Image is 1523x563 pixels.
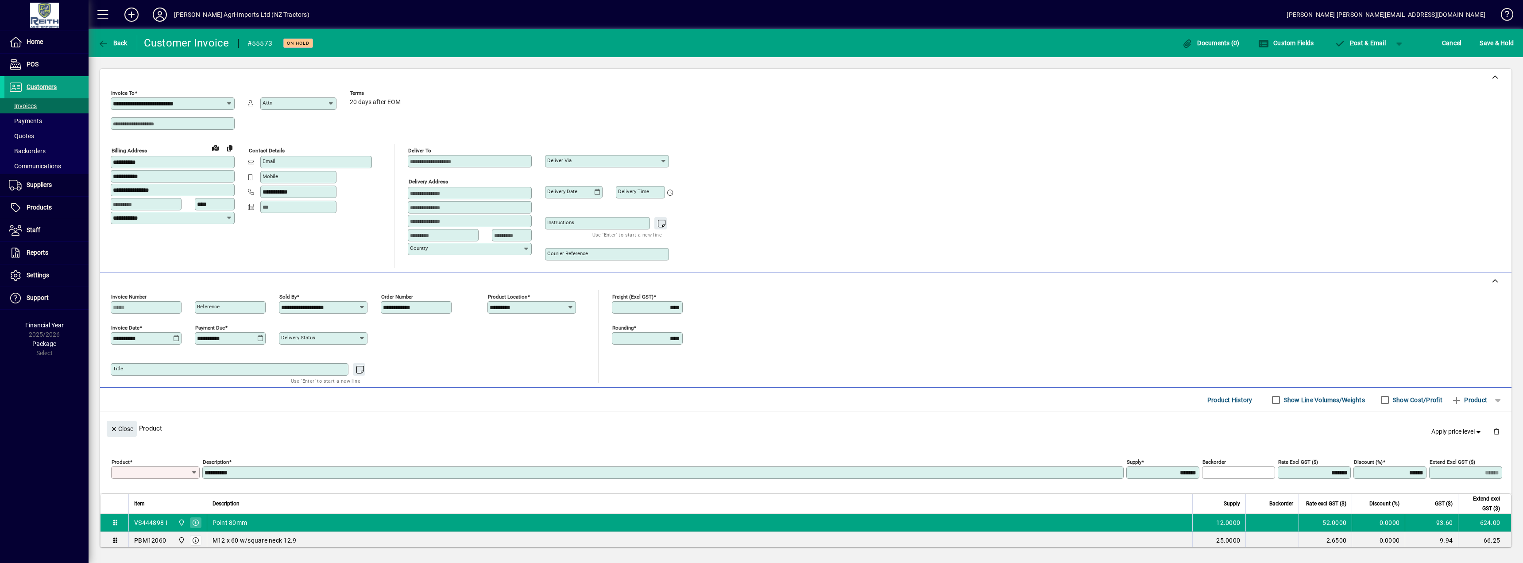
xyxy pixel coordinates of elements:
mat-hint: Use 'Enter' to start a new line [592,229,662,240]
button: Product History [1204,392,1256,408]
span: Backorder [1269,499,1293,509]
span: Invoices [9,102,37,109]
span: On hold [287,40,309,46]
mat-label: Extend excl GST ($) [1430,459,1475,465]
span: Products [27,204,52,211]
div: 2.6500 [1304,536,1346,545]
a: Quotes [4,128,89,144]
mat-hint: Use 'Enter' to start a new line [291,376,360,386]
a: Products [4,197,89,219]
mat-label: Order number [381,294,413,300]
span: Extend excl GST ($) [1464,494,1500,513]
mat-label: Delivery time [618,188,649,194]
mat-label: Product location [488,294,527,300]
td: 66.25 [1458,532,1511,549]
div: PBM12060 [134,536,166,545]
mat-label: Delivery date [547,188,577,194]
label: Show Line Volumes/Weights [1282,396,1365,404]
button: Documents (0) [1180,35,1242,51]
mat-label: Invoice number [111,294,147,300]
td: 93.60 [1405,514,1458,532]
span: Custom Fields [1258,39,1314,47]
span: GST ($) [1435,499,1453,509]
mat-label: Rounding [612,325,634,331]
mat-label: Sold by [279,294,297,300]
a: Reports [4,242,89,264]
span: Communications [9,163,61,170]
app-page-header-button: Close [104,424,139,432]
span: Package [32,340,56,347]
mat-label: Instructions [547,219,574,225]
mat-label: Email [263,158,275,164]
a: Backorders [4,144,89,159]
button: Add [117,7,146,23]
span: Backorders [9,148,46,155]
button: Post & Email [1330,35,1390,51]
mat-label: Payment due [195,325,225,331]
span: Payments [9,117,42,124]
a: Invoices [4,98,89,113]
span: Back [98,39,128,47]
span: Description [213,499,240,509]
span: ave & Hold [1480,36,1514,50]
td: 624.00 [1458,514,1511,532]
span: Discount (%) [1369,499,1399,509]
span: Customers [27,83,57,90]
button: Copy to Delivery address [223,141,237,155]
button: Cancel [1440,35,1464,51]
span: Quotes [9,132,34,140]
a: Communications [4,159,89,174]
span: Cancel [1442,36,1461,50]
span: P [1350,39,1354,47]
button: Back [96,35,130,51]
mat-label: Invoice date [111,325,139,331]
span: Documents (0) [1182,39,1240,47]
span: 25.0000 [1216,536,1240,545]
span: Product [1451,393,1487,407]
td: 0.0000 [1352,514,1405,532]
button: Close [107,421,137,437]
button: Profile [146,7,174,23]
button: Custom Fields [1256,35,1316,51]
a: Home [4,31,89,53]
mat-label: Backorder [1202,459,1226,465]
span: Apply price level [1431,427,1483,436]
span: S [1480,39,1483,47]
span: Staff [27,226,40,233]
mat-label: Country [410,245,428,251]
a: View on map [209,140,223,155]
button: Apply price level [1428,424,1486,440]
mat-label: Deliver To [408,148,431,154]
button: Product [1447,392,1492,408]
span: Suppliers [27,181,52,188]
span: Point 80mm [213,518,247,527]
span: Financial Year [25,322,64,329]
mat-label: Invoice To [111,90,135,96]
span: 20 days after EOM [350,99,401,106]
label: Show Cost/Profit [1391,396,1442,404]
mat-label: Courier Reference [547,250,588,256]
div: #55573 [247,36,273,50]
td: 9.94 [1405,532,1458,549]
span: Item [134,499,145,509]
mat-label: Mobile [263,173,278,179]
span: POS [27,61,39,68]
span: Close [110,422,133,436]
a: Staff [4,219,89,241]
a: Settings [4,264,89,287]
span: Support [27,294,49,301]
span: Product History [1207,393,1252,407]
span: M12 x 60 w/square neck 12.9 [213,536,297,545]
span: Settings [27,272,49,279]
div: VS444898-I [134,518,168,527]
mat-label: Reference [197,303,220,310]
button: Save & Hold [1477,35,1516,51]
mat-label: Discount (%) [1354,459,1383,465]
a: Suppliers [4,174,89,196]
span: Terms [350,90,403,96]
a: Payments [4,113,89,128]
mat-label: Freight (excl GST) [612,294,653,300]
div: [PERSON_NAME] Agri-Imports Ltd (NZ Tractors) [174,8,309,22]
div: Product [100,412,1511,444]
mat-label: Delivery status [281,334,315,341]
